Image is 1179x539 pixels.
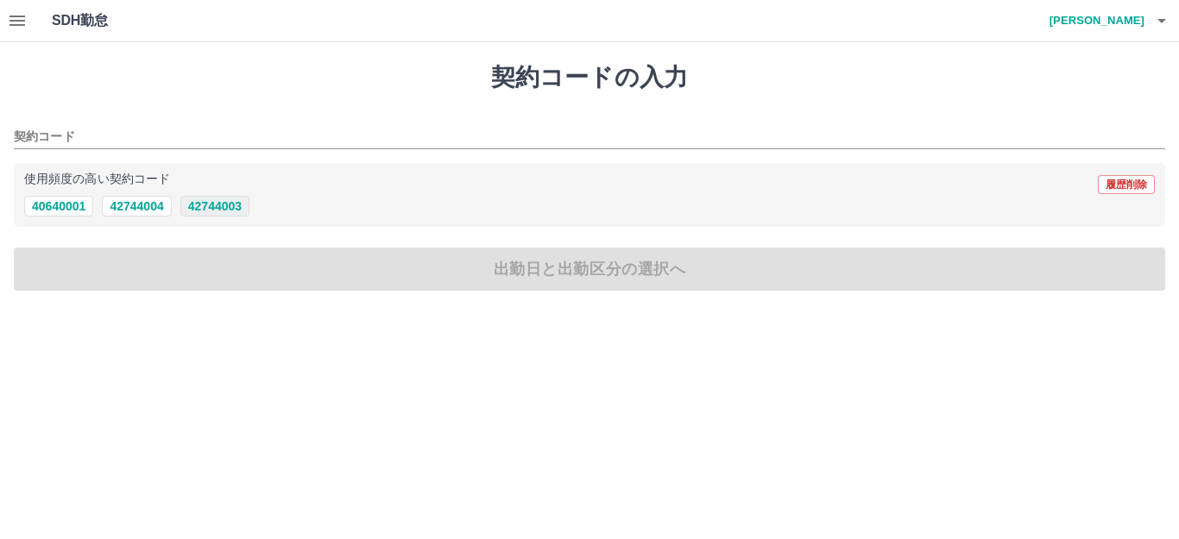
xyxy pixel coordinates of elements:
[24,173,170,185] p: 使用頻度の高い契約コード
[14,63,1165,92] h1: 契約コードの入力
[180,196,249,216] button: 42744003
[102,196,171,216] button: 42744004
[1098,175,1155,194] button: 履歴削除
[24,196,93,216] button: 40640001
